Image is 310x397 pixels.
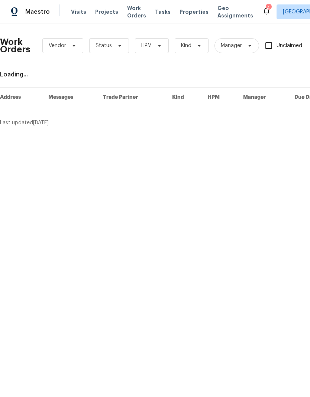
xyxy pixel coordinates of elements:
span: HPM [141,42,152,49]
th: Kind [166,88,201,107]
th: Trade Partner [97,88,167,107]
span: Unclaimed [277,42,302,50]
span: Visits [71,8,86,16]
span: Projects [95,8,118,16]
span: Kind [181,42,191,49]
span: Manager [221,42,242,49]
span: Tasks [155,9,171,14]
span: Work Orders [127,4,146,19]
span: Status [96,42,112,49]
th: HPM [201,88,237,107]
span: Properties [180,8,209,16]
span: Vendor [49,42,66,49]
span: Maestro [25,8,50,16]
span: [DATE] [33,120,49,125]
div: 4 [266,4,271,12]
span: Geo Assignments [217,4,253,19]
th: Messages [42,88,97,107]
th: Manager [237,88,288,107]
